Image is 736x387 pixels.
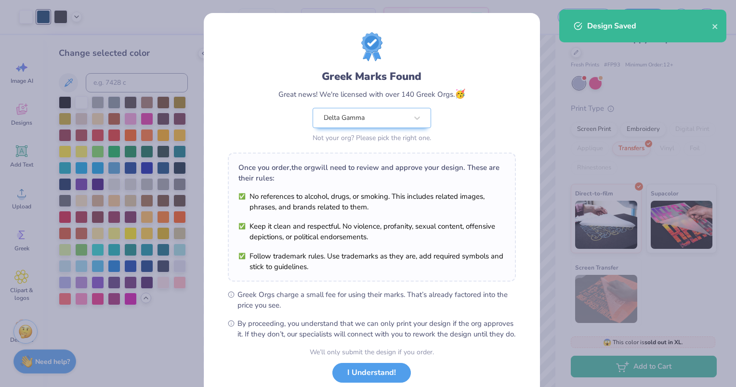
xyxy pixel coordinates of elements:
[361,32,382,61] img: License badge
[712,20,719,32] button: close
[310,347,434,357] div: We’ll only submit the design if you order.
[237,289,516,310] span: Greek Orgs charge a small fee for using their marks. That’s already factored into the price you see.
[238,191,505,212] li: No references to alcohol, drugs, or smoking. This includes related images, phrases, and brands re...
[587,20,712,32] div: Design Saved
[237,318,516,339] span: By proceeding, you understand that we can only print your design if the org approves it. If they ...
[238,221,505,242] li: Keep it clean and respectful. No violence, profanity, sexual content, offensive depictions, or po...
[238,251,505,272] li: Follow trademark rules. Use trademarks as they are, add required symbols and stick to guidelines.
[313,133,431,143] div: Not your org? Please pick the right one.
[238,162,505,183] div: Once you order, the org will need to review and approve your design. These are their rules:
[332,363,411,383] button: I Understand!
[322,69,421,84] div: Greek Marks Found
[455,88,465,100] span: 🥳
[278,88,465,101] div: Great news! We're licensed with over 140 Greek Orgs.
